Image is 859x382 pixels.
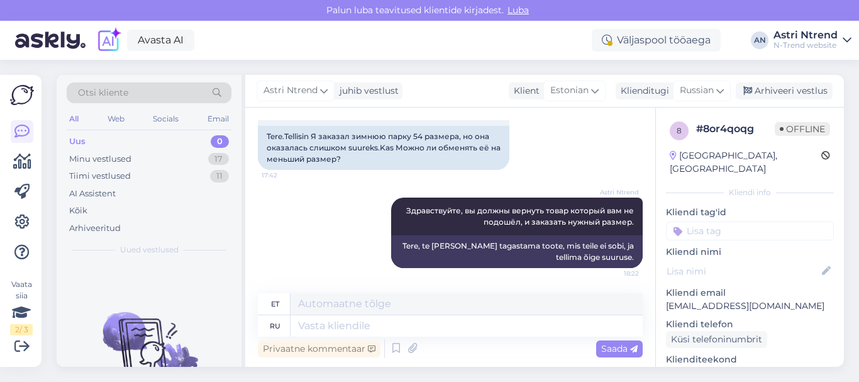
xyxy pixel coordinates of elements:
[601,343,638,354] span: Saada
[10,324,33,335] div: 2 / 3
[406,206,636,227] span: Здравствуйте, вы должны вернуть товар который вам не подошёл, и заказать нужный размер.
[263,84,318,98] span: Astri Ntrend
[592,269,639,278] span: 18:22
[773,30,838,40] div: Astri Ntrend
[208,153,229,166] div: 17
[773,30,851,50] a: Astri NtrendN-Trend website
[666,318,834,331] p: Kliendi telefon
[96,27,122,53] img: explore-ai
[751,31,768,49] div: AN
[258,340,380,357] div: Privaatne kommentaar
[150,111,181,127] div: Socials
[210,170,229,183] div: 11
[550,84,589,98] span: Estonian
[69,153,131,166] div: Minu vestlused
[666,245,834,259] p: Kliendi nimi
[69,135,86,148] div: Uus
[69,222,121,235] div: Arhiveeritud
[335,84,399,98] div: juhib vestlust
[78,86,128,99] span: Otsi kliente
[680,84,714,98] span: Russian
[504,4,533,16] span: Luba
[773,40,838,50] div: N-Trend website
[271,293,279,315] div: et
[10,85,34,105] img: Askly Logo
[666,286,834,300] p: Kliendi email
[666,353,834,366] p: Klienditeekond
[677,126,682,135] span: 8
[696,121,775,137] div: # 8or4qoqg
[211,135,229,148] div: 0
[592,188,639,197] span: Astri Ntrend
[666,300,834,313] p: [EMAIL_ADDRESS][DOMAIN_NAME]
[69,170,131,183] div: Tiimi vestlused
[262,171,309,180] span: 17:42
[391,235,643,268] div: Tere, te [PERSON_NAME] tagastama toote, mis teile ei sobi, ja tellima õige suuruse.
[666,222,834,240] input: Lisa tag
[736,82,833,99] div: Arhiveeri vestlus
[205,111,231,127] div: Email
[666,331,767,348] div: Küsi telefoninumbrit
[67,111,81,127] div: All
[667,264,819,278] input: Lisa nimi
[616,84,669,98] div: Klienditugi
[666,206,834,219] p: Kliendi tag'id
[775,122,830,136] span: Offline
[509,84,540,98] div: Klient
[258,126,509,170] div: Tere.Tellisin Я заказал зимнюю парку 54 размера, но она оказалась слишком suureks.Kas Можно ли об...
[10,279,33,335] div: Vaata siia
[120,244,179,256] span: Uued vestlused
[670,149,821,176] div: [GEOGRAPHIC_DATA], [GEOGRAPHIC_DATA]
[105,111,127,127] div: Web
[69,205,87,217] div: Kõik
[592,29,721,52] div: Väljaspool tööaega
[69,188,116,200] div: AI Assistent
[270,315,280,337] div: ru
[127,30,194,51] a: Avasta AI
[666,187,834,198] div: Kliendi info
